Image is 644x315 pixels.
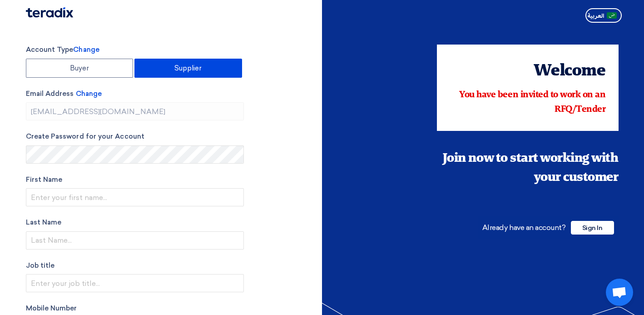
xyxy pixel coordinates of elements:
div: Join now to start working with your customer [437,149,619,187]
input: Enter your business email... [26,102,244,120]
button: العربية [585,8,622,23]
input: Last Name... [26,231,244,250]
label: Job title [26,260,244,271]
label: First Name [26,175,244,185]
a: Open chat [606,279,633,306]
span: Change [73,45,99,54]
span: العربية [587,13,604,19]
label: Account Type [26,45,244,55]
label: Create Password for your Account [26,131,244,142]
img: ar-AR.png [607,12,617,19]
label: Supplier [134,59,242,78]
label: Last Name [26,217,244,228]
input: Enter your first name... [26,188,244,206]
input: Enter your job title... [26,274,244,292]
div: Welcome [450,59,606,84]
label: Buyer [26,59,134,78]
span: Change [76,90,102,98]
img: Teradix logo [26,7,73,18]
a: Sign In [571,223,614,232]
span: Sign In [571,221,614,235]
span: Already have an account? [482,223,565,232]
span: You have been invited to work on an RFQ/Tender [459,90,605,114]
label: Mobile Number [26,303,244,314]
label: Email Address [26,89,244,99]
